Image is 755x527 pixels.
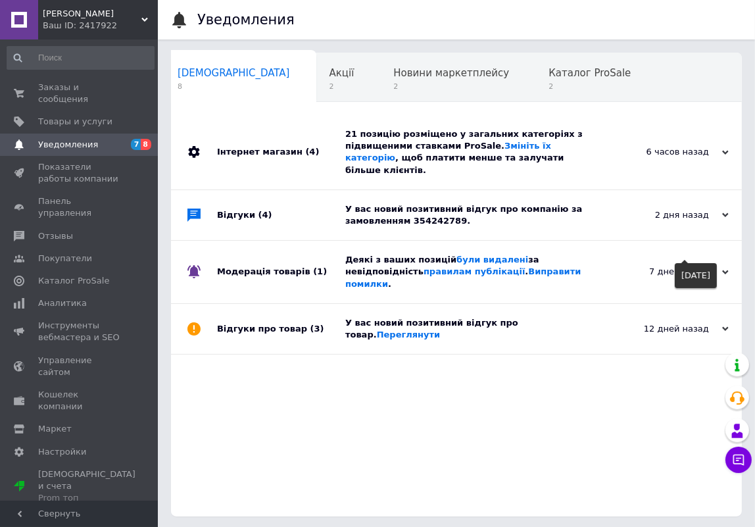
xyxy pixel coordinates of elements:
[38,446,86,458] span: Настройки
[38,82,122,105] span: Заказы и сообщения
[548,67,631,79] span: Каталог ProSale
[38,355,122,378] span: Управление сайтом
[131,139,141,150] span: 7
[597,209,729,221] div: 2 дня назад
[43,8,141,20] span: Захист Рослин
[38,423,72,435] span: Маркет
[725,447,752,473] button: Чат с покупателем
[43,20,158,32] div: Ваш ID: 2417922
[548,82,631,91] span: 2
[38,297,87,309] span: Аналитика
[313,266,327,276] span: (1)
[597,323,729,335] div: 12 дней назад
[178,67,290,79] span: [DEMOGRAPHIC_DATA]
[38,139,98,151] span: Уведомления
[345,203,597,227] div: У вас новий позитивний відгук про компанію за замовленням 354242789.
[393,82,509,91] span: 2
[217,115,345,189] div: Інтернет магазин
[310,324,324,334] span: (3)
[38,230,73,242] span: Отзывы
[377,330,441,339] a: Переглянути
[258,210,272,220] span: (4)
[38,116,112,128] span: Товары и услуги
[345,254,597,290] div: Деякі з ваших позицій за невідповідність . .
[329,82,354,91] span: 2
[345,266,581,288] a: Виправити помилки
[178,82,290,91] span: 8
[456,255,528,264] a: були видалені
[38,195,122,219] span: Панель управления
[424,266,525,276] a: правилам публікації
[7,46,155,70] input: Поиск
[345,128,597,176] div: 21 позицію розміщено у загальних категоріях з підвищеними ставками ProSale. , щоб платити менше т...
[597,266,729,278] div: 7 дней назад
[197,12,295,28] h1: Уведомления
[393,67,509,79] span: Новини маркетплейсу
[329,67,354,79] span: Акції
[38,275,109,287] span: Каталог ProSale
[38,161,122,185] span: Показатели работы компании
[38,492,135,504] div: Prom топ
[38,253,92,264] span: Покупатели
[217,241,345,303] div: Модерація товарів
[345,317,597,341] div: У вас новий позитивний відгук про товар.
[141,139,151,150] span: 8
[305,147,319,157] span: (4)
[38,320,122,343] span: Инструменты вебмастера и SEO
[217,304,345,354] div: Відгуки про товар
[675,263,717,288] div: [DATE]
[38,389,122,413] span: Кошелек компании
[217,190,345,240] div: Відгуки
[38,468,135,505] span: [DEMOGRAPHIC_DATA] и счета
[597,146,729,158] div: 6 часов назад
